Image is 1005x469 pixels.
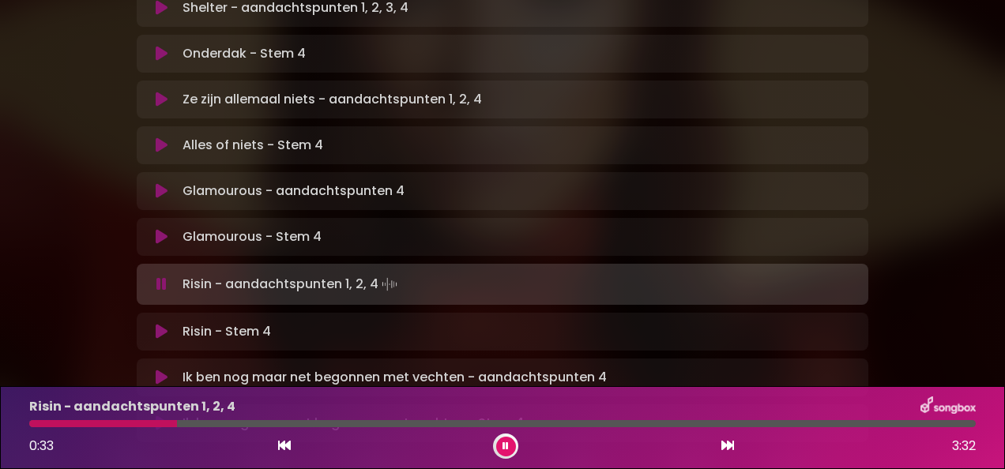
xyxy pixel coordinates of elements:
[183,136,323,155] font: Alles of niets - Stem 4
[183,368,607,387] font: Ik ben nog maar net begonnen met vechten - aandachtspunten 4
[378,273,401,295] img: waveform4.gif
[29,437,54,455] span: 0:33
[183,90,482,109] font: Ze zijn allemaal niets - aandachtspunten 1, 2, 4
[29,397,235,416] p: Risin - aandachtspunten 1, 2, 4
[183,182,405,201] font: Glamourous - aandachtspunten 4
[183,322,271,341] font: Risin - Stem 4
[183,227,322,246] font: Glamourous - Stem 4
[920,396,976,417] img: songbox-logo-white.png
[183,44,306,63] font: Onderdak - Stem 4
[952,437,976,456] span: 3:32
[183,275,378,294] font: Risin - aandachtspunten 1, 2, 4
